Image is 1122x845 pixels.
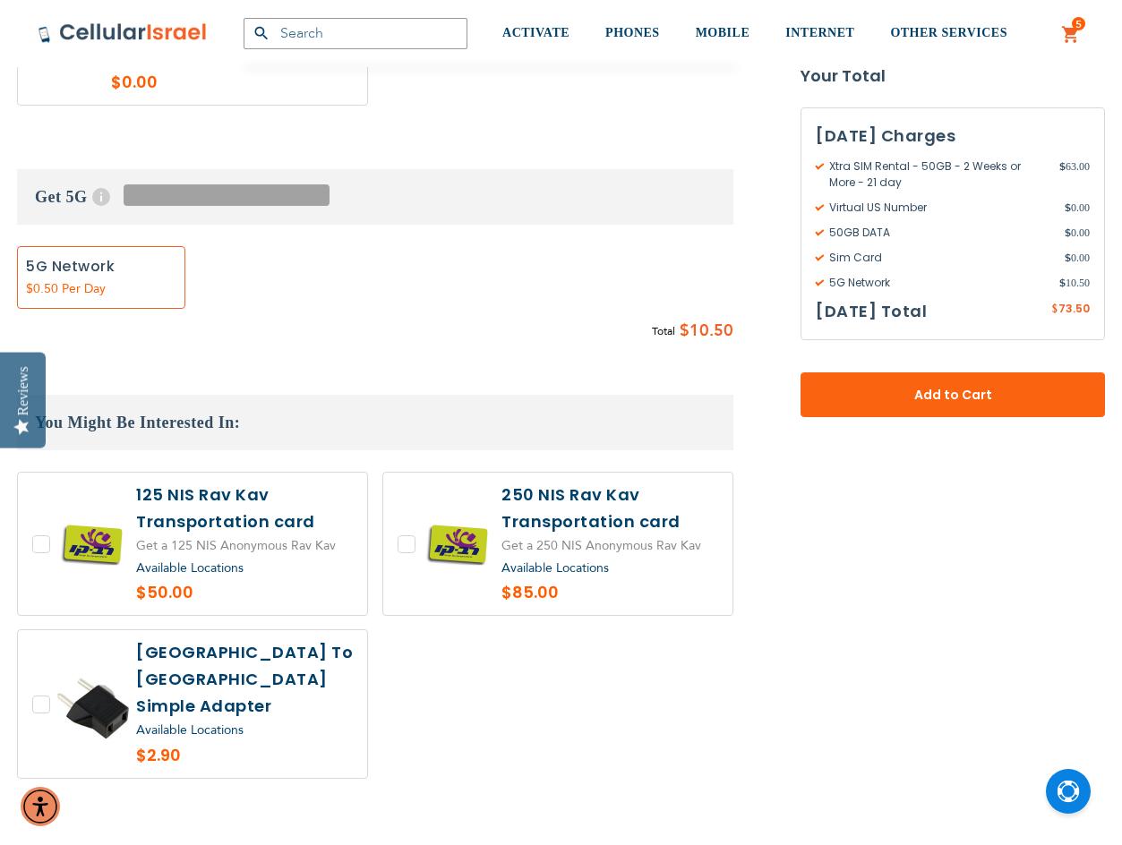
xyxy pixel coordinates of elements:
div: Accessibility Menu [21,787,60,826]
span: PHONES [605,26,660,39]
button: Add to Cart [801,372,1105,417]
span: $ [1059,275,1066,291]
span: MOBILE [696,26,750,39]
span: $ [1059,158,1066,175]
a: Available Locations [136,559,244,576]
img: Cellular Israel Logo [38,22,208,44]
a: Available Locations [136,721,244,738]
strong: Your Total [801,63,1105,90]
span: 50GB DATA [816,225,1065,241]
span: 63.00 [1059,158,1090,191]
input: Search [244,18,467,49]
span: $ [1065,200,1071,216]
span: Add to Cart [860,386,1046,405]
span: 0.00 [1065,225,1090,241]
span: Xtra SIM Rental - 50GB - 2 Weeks or More - 21 day [816,158,1059,191]
span: $ [1065,225,1071,241]
h3: Get 5G [17,169,733,225]
span: Virtual US Number [816,200,1065,216]
span: Total [652,322,675,341]
span: 0.00 [1065,250,1090,266]
span: $ [1051,302,1058,318]
span: 10.50 [689,318,733,345]
span: INTERNET [785,26,854,39]
span: $ [680,318,689,345]
a: 5 [1061,24,1081,46]
span: You Might Be Interested In: [35,414,240,431]
span: OTHER SERVICES [890,26,1007,39]
span: 0.00 [1065,200,1090,216]
span: $ [1065,250,1071,266]
span: 73.50 [1058,301,1090,316]
span: ACTIVATE [502,26,570,39]
a: Available Locations [501,559,609,576]
span: 5G Network [816,275,1059,291]
span: 5 [1075,17,1082,31]
h3: [DATE] Total [816,298,927,325]
span: 10.50 [1059,275,1090,291]
span: Sim Card [816,250,1065,266]
h3: [DATE] Charges [816,123,1090,149]
span: Help [92,188,110,206]
div: Reviews [15,366,31,415]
